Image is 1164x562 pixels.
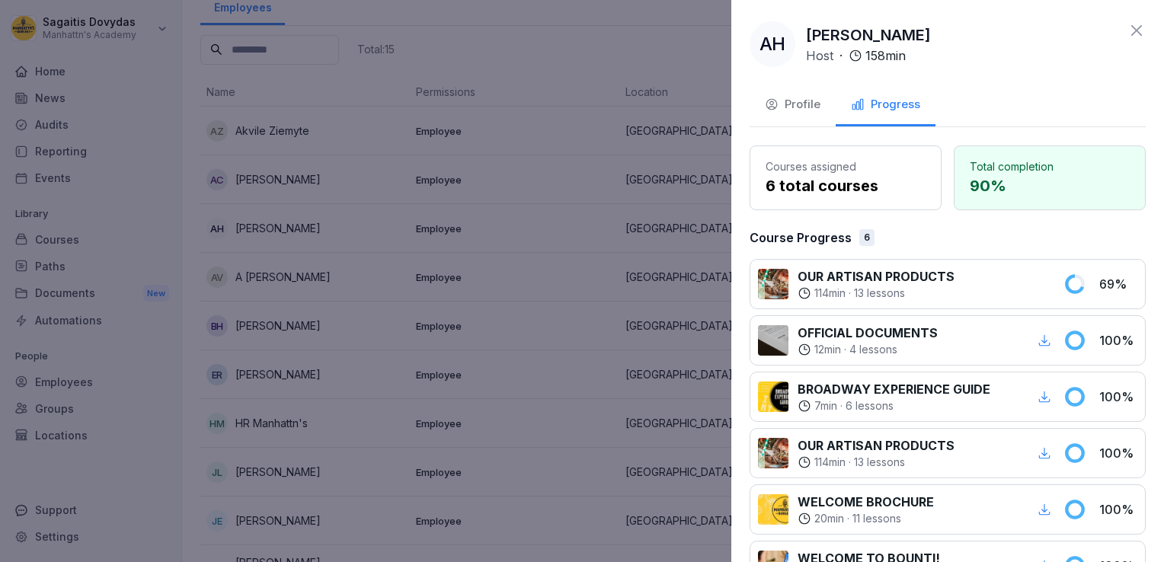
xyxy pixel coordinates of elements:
p: [PERSON_NAME] [806,24,931,46]
p: BROADWAY EXPERIENCE GUIDE [798,380,990,398]
p: 100 % [1099,388,1137,406]
p: 13 lessons [854,455,905,470]
button: Profile [750,85,836,126]
button: Progress [836,85,935,126]
p: Courses assigned [766,158,926,174]
div: · [798,511,934,526]
p: 114 min [814,286,846,301]
p: 7 min [814,398,837,414]
p: Course Progress [750,228,852,247]
p: 6 lessons [846,398,894,414]
p: 6 total courses [766,174,926,197]
div: AH [750,21,795,67]
p: Host [806,46,833,65]
div: 6 [859,229,875,246]
div: · [806,46,906,65]
p: 13 lessons [854,286,905,301]
div: · [798,455,955,470]
p: 11 lessons [852,511,901,526]
p: 158 min [865,46,906,65]
div: Profile [765,96,820,113]
p: Total completion [970,158,1130,174]
p: 90 % [970,174,1130,197]
p: 20 min [814,511,844,526]
p: OUR ARTISAN PRODUCTS [798,267,955,286]
p: OFFICIAL DOCUMENTS [798,324,938,342]
p: 100 % [1099,500,1137,519]
p: WELCOME BROCHURE [798,493,934,511]
p: 100 % [1099,444,1137,462]
p: 69 % [1099,275,1137,293]
p: 4 lessons [849,342,897,357]
p: 114 min [814,455,846,470]
div: · [798,286,955,301]
p: OUR ARTISAN PRODUCTS [798,436,955,455]
p: 12 min [814,342,841,357]
p: 100 % [1099,331,1137,350]
div: · [798,398,990,414]
div: Progress [851,96,920,113]
div: · [798,342,938,357]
